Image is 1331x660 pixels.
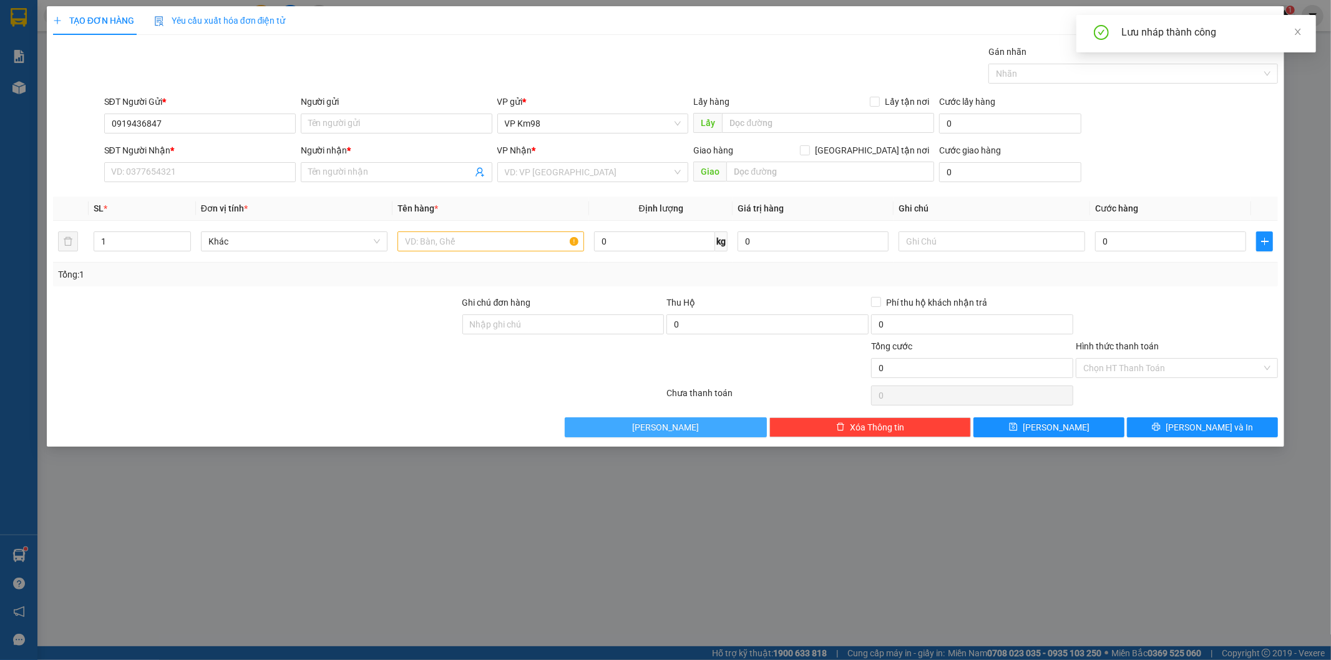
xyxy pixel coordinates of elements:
label: Gán nhãn [988,47,1026,57]
span: Cước hàng [1095,203,1138,213]
span: VP Nhận [497,145,532,155]
button: save[PERSON_NAME] [973,417,1124,437]
button: [PERSON_NAME] [565,417,767,437]
span: Đơn vị tính [201,203,248,213]
span: Định lượng [639,203,683,213]
th: Ghi chú [894,197,1090,221]
span: [GEOGRAPHIC_DATA] tận nơi [810,143,934,157]
button: plus [1256,231,1273,251]
span: printer [1152,422,1161,432]
span: Lấy tận nơi [880,95,934,109]
span: check-circle [1094,25,1109,42]
button: deleteXóa Thông tin [769,417,972,437]
input: Cước lấy hàng [939,114,1081,133]
span: [PERSON_NAME] [632,420,699,434]
input: VD: Bàn, Ghế [397,231,584,251]
input: 0 [738,231,889,251]
span: Tổng cước [871,341,912,351]
label: Hình thức thanh toán [1076,341,1159,351]
button: printer[PERSON_NAME] và In [1127,417,1278,437]
span: [PERSON_NAME] và In [1166,420,1253,434]
label: Cước lấy hàng [939,97,995,107]
span: plus [1257,236,1272,246]
div: Người gửi [301,95,492,109]
span: Giao [693,162,726,182]
span: Khác [208,232,380,251]
span: [PERSON_NAME] [1023,420,1090,434]
input: Ghi Chú [899,231,1085,251]
span: plus [53,16,62,25]
label: Cước giao hàng [939,145,1001,155]
span: Thu Hộ [666,298,695,308]
div: SĐT Người Nhận [104,143,296,157]
span: VP Km98 [505,114,681,133]
span: user-add [475,167,485,177]
img: icon [154,16,164,26]
input: Ghi chú đơn hàng [462,314,665,334]
span: kg [715,231,728,251]
div: Lưu nháp thành công [1121,25,1301,40]
span: TẠO ĐƠN HÀNG [53,16,134,26]
span: close [1294,27,1302,36]
span: Giao hàng [693,145,733,155]
div: Chưa thanh toán [666,386,870,408]
span: SL [94,203,104,213]
span: Lấy [693,113,722,133]
input: Dọc đường [722,113,934,133]
span: Lấy hàng [693,97,729,107]
div: VP gửi [497,95,689,109]
input: Dọc đường [726,162,934,182]
span: delete [836,422,845,432]
input: Cước giao hàng [939,162,1081,182]
span: Giá trị hàng [738,203,784,213]
div: Người nhận [301,143,492,157]
span: Xóa Thông tin [850,420,904,434]
label: Ghi chú đơn hàng [462,298,531,308]
button: Close [1249,6,1284,41]
span: Phí thu hộ khách nhận trả [881,296,992,309]
button: delete [58,231,78,251]
span: save [1009,422,1018,432]
span: Yêu cầu xuất hóa đơn điện tử [154,16,286,26]
div: SĐT Người Gửi [104,95,296,109]
span: Tên hàng [397,203,438,213]
div: Tổng: 1 [58,268,514,281]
